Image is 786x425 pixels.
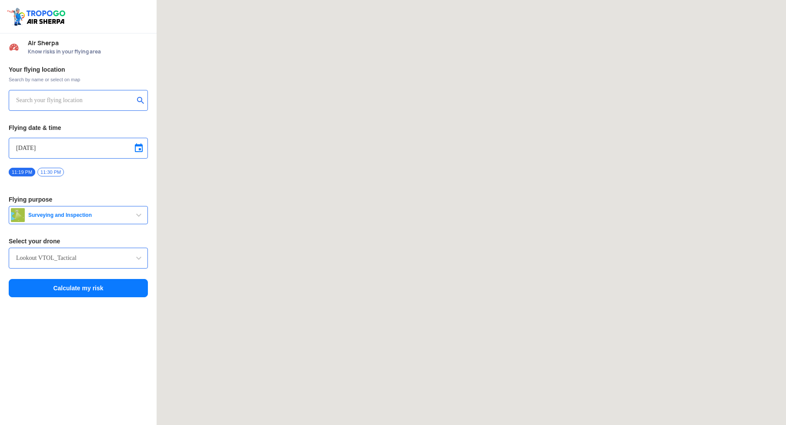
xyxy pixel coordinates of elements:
[16,253,140,263] input: Search by name or Brand
[16,95,134,106] input: Search your flying location
[11,208,25,222] img: survey.png
[9,168,35,176] span: 11:19 PM
[9,206,148,224] button: Surveying and Inspection
[9,125,148,131] h3: Flying date & time
[9,196,148,203] h3: Flying purpose
[9,66,148,73] h3: Your flying location
[28,48,148,55] span: Know risks in your flying area
[9,279,148,297] button: Calculate my risk
[16,143,140,153] input: Select Date
[9,42,19,52] img: Risk Scores
[9,76,148,83] span: Search by name or select on map
[28,40,148,46] span: Air Sherpa
[37,168,64,176] span: 11:30 PM
[7,7,68,27] img: ic_tgdronemaps.svg
[25,212,134,219] span: Surveying and Inspection
[9,238,148,244] h3: Select your drone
